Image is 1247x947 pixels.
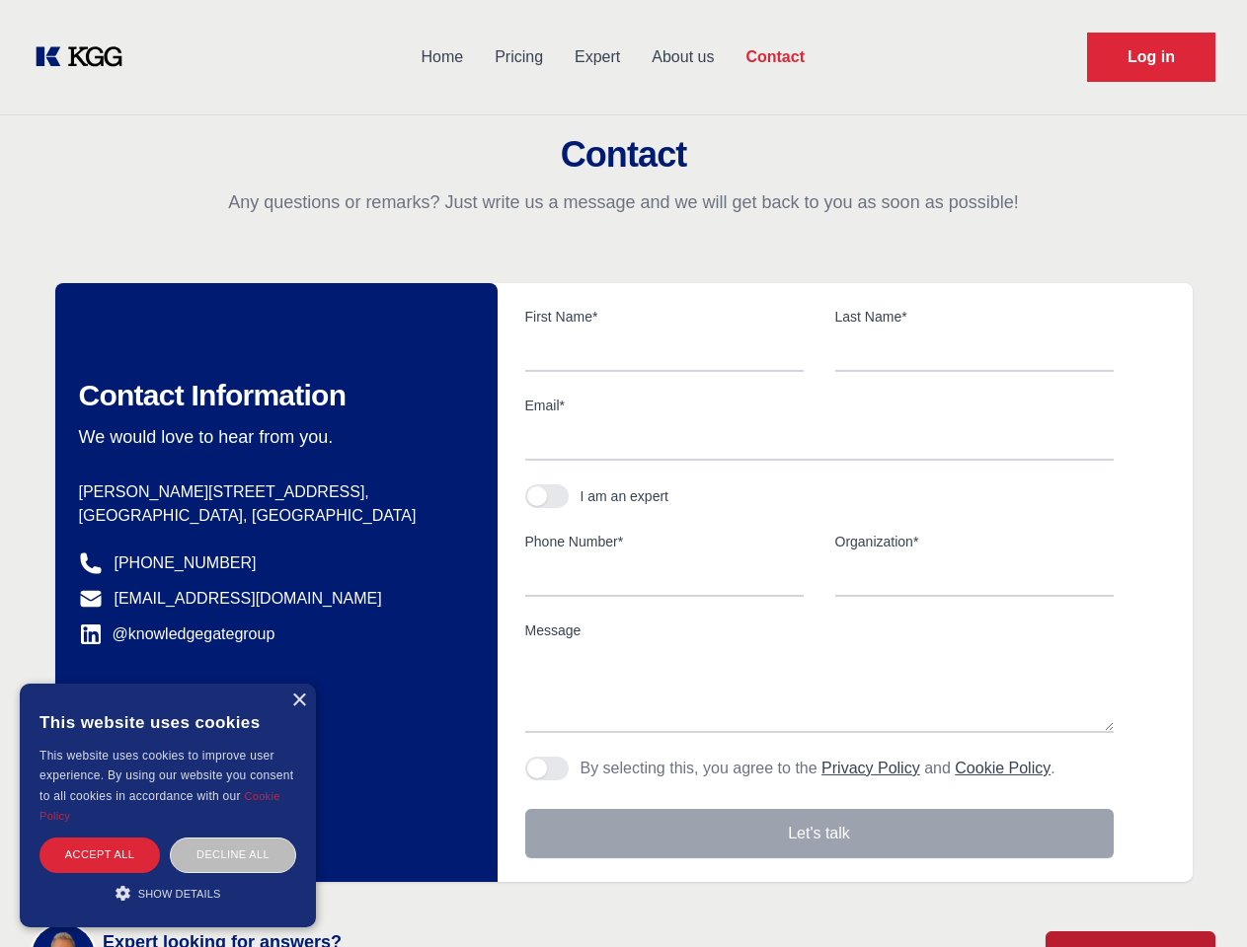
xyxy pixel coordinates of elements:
[835,307,1114,327] label: Last Name*
[1087,33,1215,82] a: Request Demo
[525,620,1114,640] label: Message
[32,41,138,73] a: KOL Knowledge Platform: Talk to Key External Experts (KEE)
[525,396,1114,415] label: Email*
[79,622,275,646] a: @knowledgegategroup
[525,307,804,327] label: First Name*
[581,486,669,506] div: I am an expert
[730,32,820,83] a: Contact
[581,757,1055,780] p: By selecting this, you agree to the and .
[291,693,306,708] div: Close
[479,32,559,83] a: Pricing
[821,760,920,776] a: Privacy Policy
[39,698,296,746] div: This website uses cookies
[559,32,636,83] a: Expert
[24,135,1223,175] h2: Contact
[24,190,1223,214] p: Any questions or remarks? Just write us a message and we will get back to you as soon as possible!
[79,425,466,449] p: We would love to hear from you.
[39,749,293,803] span: This website uses cookies to improve user experience. By using our website you consent to all coo...
[835,532,1114,551] label: Organization*
[1148,852,1247,947] iframe: Chat Widget
[79,480,466,504] p: [PERSON_NAME][STREET_ADDRESS],
[170,838,296,872] div: Decline all
[955,760,1051,776] a: Cookie Policy
[79,378,466,413] h2: Contact Information
[115,587,382,611] a: [EMAIL_ADDRESS][DOMAIN_NAME]
[39,838,160,872] div: Accept all
[525,532,804,551] label: Phone Number*
[525,809,1114,858] button: Let's talk
[39,883,296,903] div: Show details
[405,32,479,83] a: Home
[39,790,280,822] a: Cookie Policy
[115,551,257,575] a: [PHONE_NUMBER]
[636,32,730,83] a: About us
[138,888,221,900] span: Show details
[79,504,466,528] p: [GEOGRAPHIC_DATA], [GEOGRAPHIC_DATA]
